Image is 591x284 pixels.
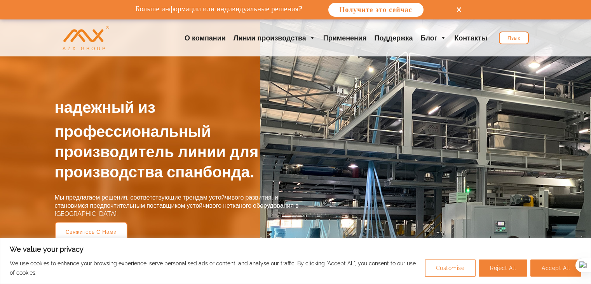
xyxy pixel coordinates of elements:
a: Применения [319,19,371,56]
h1: профессиональный производитель линии для производства спанбонда. [55,121,303,182]
span: Свяжитесь с нами [66,229,117,235]
a: Блог [417,19,451,56]
a: AZX Non woven Machinery [63,34,109,41]
a: Свяжитесь с нами [55,222,128,242]
p: We use cookies to enhance your browsing experience, serve personalised ads or content, and analys... [10,259,419,277]
div: Мы предлагаем решения, соответствующие трендам устойчивого развития, и становимся предпочтительны... [55,186,303,218]
p: We value your privacy [10,245,581,254]
a: Контакты [450,19,491,56]
p: Больше информации или индивидуальные решения? [101,5,337,14]
button: Получите это сейчас [328,2,424,18]
button: Accept All [530,259,581,277]
button: Customise [425,259,476,277]
a: Поддержка [370,19,417,56]
a: Линии производства [230,19,319,56]
a: язык [499,32,528,44]
a: О компании [181,19,230,56]
h2: надежный из [55,97,303,117]
button: Reject All [479,259,527,277]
